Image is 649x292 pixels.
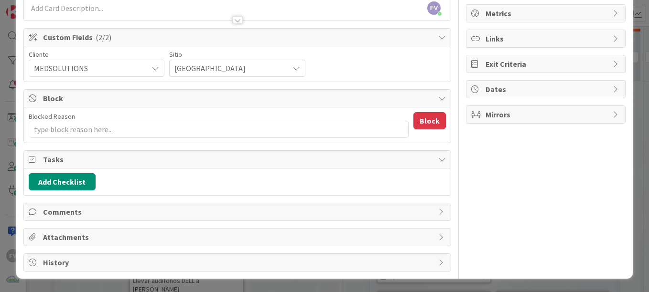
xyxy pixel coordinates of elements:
span: Attachments [43,231,433,243]
span: Metrics [486,8,608,19]
span: Block [43,93,433,104]
span: FV [427,1,441,15]
span: History [43,257,433,268]
label: Blocked Reason [29,112,75,121]
span: Custom Fields [43,31,433,43]
span: Mirrors [486,109,608,120]
span: Exit Criteria [486,58,608,70]
div: Sitio [169,51,305,58]
span: Dates [486,83,608,95]
span: Links [486,33,608,44]
button: Add Checklist [29,173,96,190]
span: [GEOGRAPHIC_DATA] [174,62,283,75]
div: Cliente [29,51,164,58]
span: ( 2/2 ) [96,32,111,42]
button: Block [413,112,446,129]
span: Tasks [43,154,433,165]
span: Comments [43,206,433,218]
span: MEDSOLUTIONS [34,62,143,75]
